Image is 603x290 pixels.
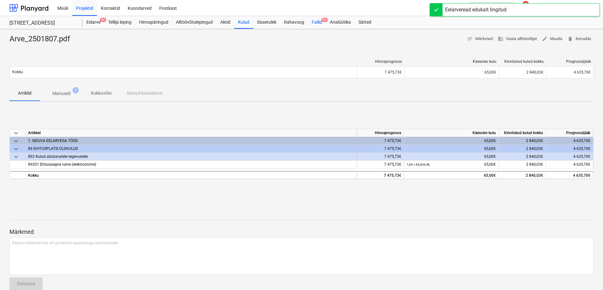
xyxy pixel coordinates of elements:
div: 892 Kulud abistavatele tegevustele [28,153,354,160]
button: Märkmed [465,34,495,44]
a: Alltöövõtulepingud [172,16,217,29]
a: Sissetulek [253,16,280,29]
span: Vaata alltöövõtjat [498,35,537,43]
span: 4 635,70€ [574,70,591,74]
div: 2 840,03€ [499,153,546,161]
div: 65,00€ [407,172,496,180]
div: 1. SIDUVA EELARVEGA TÖÖD [28,137,354,145]
a: Aktid [217,16,234,29]
div: Kinnitatud kulud kokku [502,59,544,64]
button: Eemalda [565,34,594,44]
div: Prognoosijääk [549,59,591,64]
div: 65,00€ [407,70,496,74]
span: Märkmed [467,35,493,43]
span: edit [542,36,548,42]
a: Tellija leping [104,16,135,29]
div: 4 635,70€ [546,171,593,179]
span: keyboard_arrow_down [12,153,20,161]
div: Hinnaprognoos [357,129,404,137]
button: Vaata alltöövõtjat [495,34,539,44]
div: Kinnitatud kulud kokku [499,129,546,137]
div: Artikkel [26,129,357,137]
div: 7 475,73€ [357,171,404,179]
span: 89201 Ehitusaegne valve (elektrooniine) [28,162,96,167]
div: 4 635,70€ [546,137,593,145]
div: 2 840,03€ [499,171,546,179]
div: 7 475,73€ [357,161,404,169]
div: Arve_2501807.pdf [9,34,75,44]
div: Eelarve [83,16,104,29]
span: business [498,36,503,42]
div: Prognoosijääk [546,129,593,137]
a: Failid9+ [308,16,326,29]
div: 2 840,03€ [499,67,546,77]
div: Failid [308,16,326,29]
div: 7 475,73€ [357,145,404,153]
span: Eemalda [567,35,591,43]
span: 9+ [322,18,328,22]
span: Muuda [542,35,562,43]
div: 2 840,03€ [499,137,546,145]
div: 65,00€ [407,153,496,161]
div: 65,00€ [407,161,496,169]
span: 4 635,70€ [573,162,590,167]
span: keyboard_arrow_down [12,145,20,153]
a: Hinnapäringud [135,16,172,29]
div: 4 635,70€ [546,153,593,161]
div: 7 475,73€ [357,137,404,145]
span: keyboard_arrow_down [12,129,20,137]
div: 65,00€ [407,137,496,145]
button: Muuda [539,34,565,44]
div: Kokku [26,171,357,179]
a: Rahavoog [280,16,308,29]
span: delete [567,36,573,42]
a: Analüütika [326,16,355,29]
div: 65,00€ [407,145,496,153]
a: Sätted [355,16,375,29]
span: 2 840,03€ [526,162,543,167]
span: 1 [72,87,79,93]
div: 89 EHITUSPLATSI ÜLDKULUD [28,145,354,152]
div: 4 635,70€ [546,145,593,153]
div: Hinnaprognoos [360,59,402,64]
a: Eelarve9+ [83,16,104,29]
div: Käesolev kulu [407,59,496,64]
iframe: Chat Widget [571,260,603,290]
p: Kokku [12,69,23,75]
span: keyboard_arrow_down [12,137,20,145]
div: 2 840,03€ [499,145,546,153]
p: Märkmed [9,228,594,236]
div: Eelarveread edukalt lingitud [445,6,507,14]
div: Käesolev kulu [404,129,499,137]
p: Artiklid [17,90,32,97]
div: 7 475,73€ [357,67,404,77]
span: notes [467,36,473,42]
p: Kokkuvõte [91,90,112,97]
div: 7 475,73€ [357,153,404,161]
small: 1,00 × 65,00€ / tk [407,163,430,166]
p: Manused [52,90,71,97]
div: [STREET_ADDRESS] [9,20,75,27]
span: 9+ [100,18,106,22]
a: Kulud [234,16,253,29]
